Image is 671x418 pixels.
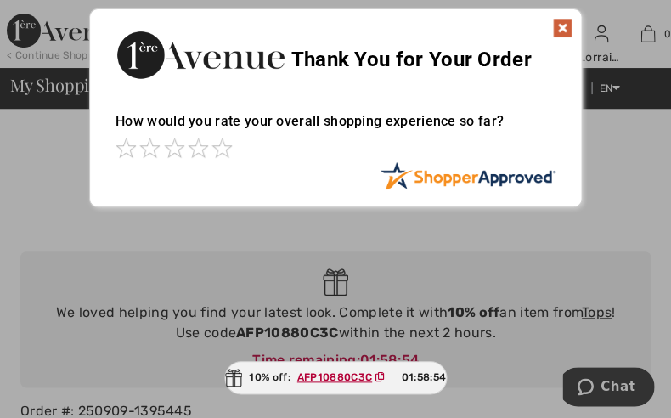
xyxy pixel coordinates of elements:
[225,369,242,387] img: Gift.svg
[116,26,285,83] img: Thank You for Your Order
[290,48,531,71] span: Thank You for Your Order
[116,96,555,161] div: How would you rate your overall shopping experience so far?
[297,371,372,383] ins: AFP10880C3C
[401,370,445,385] span: 01:58:54
[38,12,73,27] span: Chat
[224,361,447,394] div: 10% off:
[552,18,572,38] img: x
